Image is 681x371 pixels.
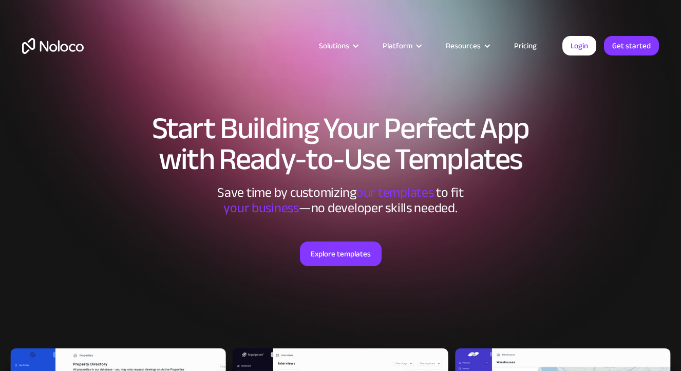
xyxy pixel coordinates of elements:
[604,36,659,55] a: Get started
[356,180,434,205] span: our templates
[186,185,495,216] div: Save time by customizing to fit ‍ —no developer skills needed.
[370,39,433,52] div: Platform
[223,195,299,220] span: your business
[433,39,501,52] div: Resources
[22,38,84,54] a: home
[446,39,481,52] div: Resources
[300,242,382,266] a: Explore templates
[383,39,412,52] div: Platform
[306,39,370,52] div: Solutions
[501,39,550,52] a: Pricing
[562,36,596,55] a: Login
[319,39,349,52] div: Solutions
[22,113,659,175] h1: Start Building Your Perfect App with Ready-to-Use Templates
